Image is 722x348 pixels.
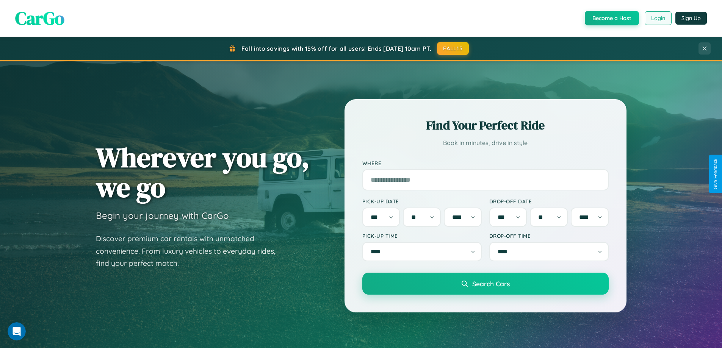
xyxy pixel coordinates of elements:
h1: Wherever you go, we go [96,142,310,202]
p: Discover premium car rentals with unmatched convenience. From luxury vehicles to everyday rides, ... [96,233,285,270]
span: Fall into savings with 15% off for all users! Ends [DATE] 10am PT. [241,45,431,52]
button: Login [645,11,672,25]
p: Book in minutes, drive in style [362,137,609,148]
iframe: Intercom live chat [8,322,26,340]
label: Where [362,160,609,166]
span: Search Cars [472,279,510,288]
label: Drop-off Date [489,198,609,204]
label: Drop-off Time [489,233,609,239]
button: Sign Up [675,12,707,25]
span: CarGo [15,6,64,31]
label: Pick-up Date [362,198,482,204]
div: Give Feedback [713,159,718,189]
h3: Begin your journey with CarGo [96,210,229,221]
label: Pick-up Time [362,233,482,239]
h2: Find Your Perfect Ride [362,117,609,134]
button: Search Cars [362,273,609,295]
button: Become a Host [585,11,639,25]
button: FALL15 [437,42,469,55]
